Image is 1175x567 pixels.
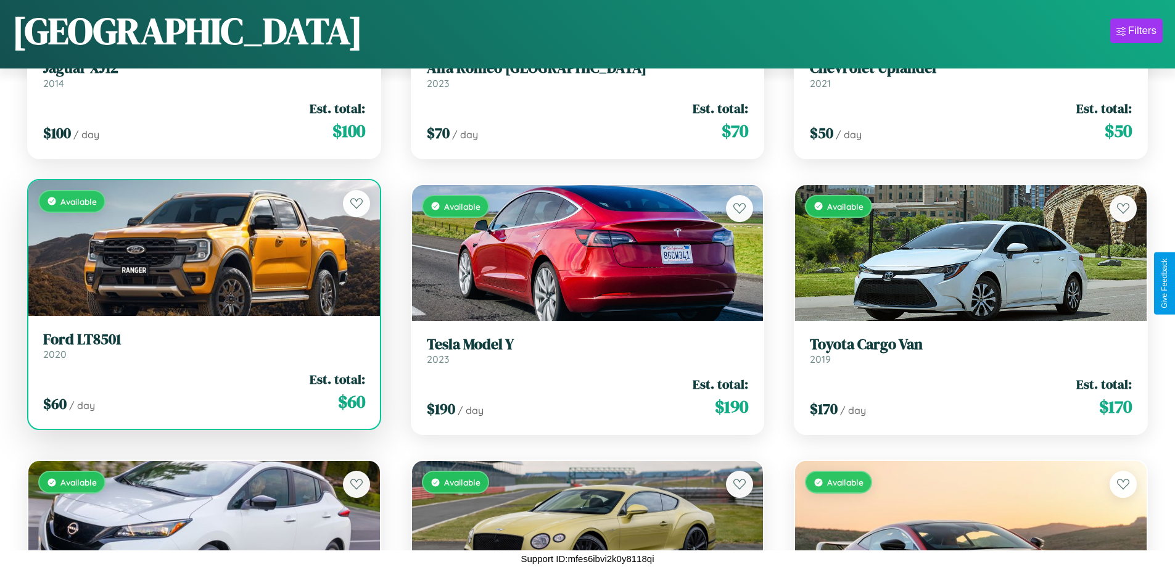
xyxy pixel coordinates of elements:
span: / day [73,128,99,141]
span: Est. total: [693,99,748,117]
h3: Jaguar XJ12 [43,59,365,77]
div: Filters [1128,25,1156,37]
span: Est. total: [1076,375,1132,393]
span: $ 60 [43,394,67,414]
p: Support ID: mfes6ibvi2k0y8118qi [521,550,654,567]
h3: Chevrolet Uplander [810,59,1132,77]
h3: Ford LT8501 [43,331,365,349]
h1: [GEOGRAPHIC_DATA] [12,6,363,56]
span: Est. total: [310,370,365,388]
span: Est. total: [693,375,748,393]
span: 2020 [43,348,67,360]
span: / day [69,399,95,412]
span: $ 170 [1099,394,1132,419]
button: Filters [1110,19,1163,43]
span: 2023 [427,77,449,89]
span: Available [60,477,97,487]
h3: Alfa Romeo [GEOGRAPHIC_DATA] [427,59,749,77]
span: $ 170 [810,399,838,419]
span: Available [60,196,97,207]
span: $ 100 [332,118,365,143]
span: $ 60 [338,389,365,414]
span: Available [444,477,480,487]
span: Available [827,201,864,212]
span: 2023 [427,353,449,365]
span: Est. total: [310,99,365,117]
span: / day [836,128,862,141]
span: $ 70 [427,123,450,143]
a: Toyota Cargo Van2019 [810,336,1132,366]
span: $ 190 [427,399,455,419]
div: Give Feedback [1160,259,1169,308]
span: 2019 [810,353,831,365]
a: Chevrolet Uplander2021 [810,59,1132,89]
span: $ 190 [715,394,748,419]
span: Est. total: [1076,99,1132,117]
a: Alfa Romeo [GEOGRAPHIC_DATA]2023 [427,59,749,89]
h3: Tesla Model Y [427,336,749,354]
span: $ 50 [810,123,833,143]
span: $ 100 [43,123,71,143]
span: 2021 [810,77,831,89]
a: Ford LT85012020 [43,331,365,361]
a: Tesla Model Y2023 [427,336,749,366]
span: / day [458,404,484,416]
span: / day [452,128,478,141]
span: $ 70 [722,118,748,143]
span: Available [444,201,480,212]
span: / day [840,404,866,416]
span: 2014 [43,77,64,89]
span: Available [827,477,864,487]
a: Jaguar XJ122014 [43,59,365,89]
h3: Toyota Cargo Van [810,336,1132,354]
span: $ 50 [1105,118,1132,143]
